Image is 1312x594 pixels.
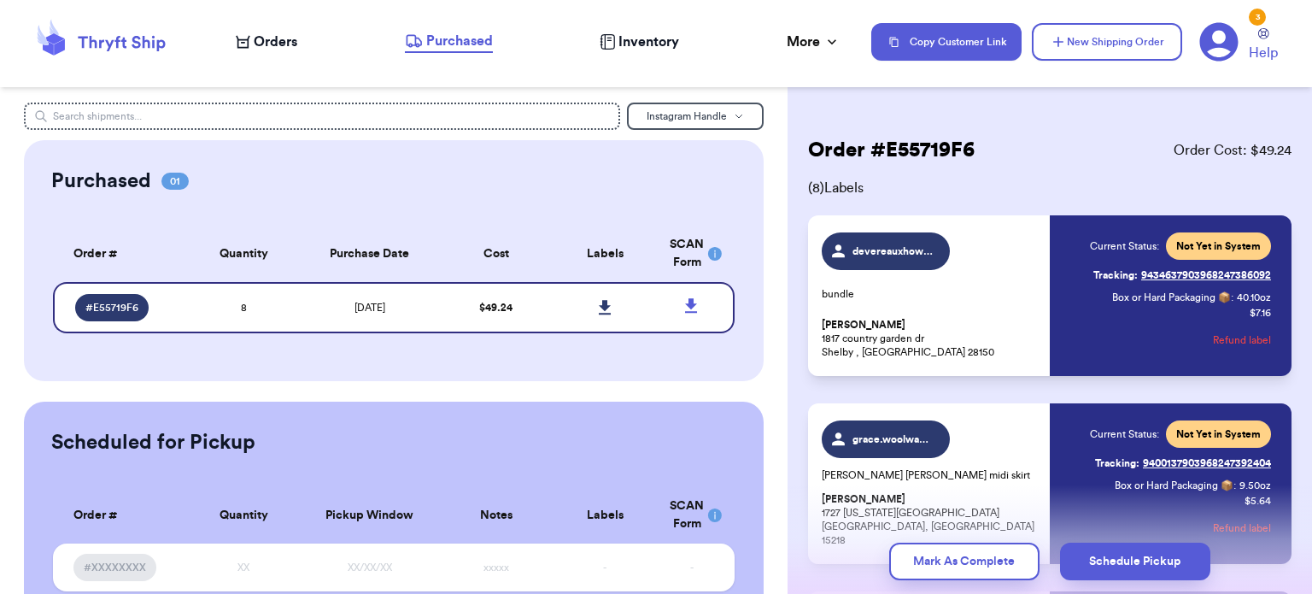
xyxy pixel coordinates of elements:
span: Orders [254,32,297,52]
a: 3 [1199,22,1239,62]
span: Box or Hard Packaging 📦 [1115,480,1233,491]
span: XX [237,562,249,573]
span: Instagram Handle [647,111,727,121]
th: Labels [550,487,659,544]
a: Help [1249,28,1278,63]
span: xxxxx [483,562,509,573]
span: [PERSON_NAME] [822,493,905,506]
span: Help [1249,43,1278,63]
span: Inventory [618,32,679,52]
span: : [1233,479,1236,492]
span: devereauxhowell [852,244,934,258]
button: Schedule Pickup [1060,543,1210,580]
span: Not Yet in System [1176,239,1261,253]
span: $ 49.24 [479,303,512,313]
span: Current Status: [1090,239,1159,253]
span: 40.10 oz [1237,291,1271,304]
span: grace.woolway_20 [852,432,934,446]
button: New Shipping Order [1032,23,1182,61]
th: Notes [442,487,551,544]
div: SCAN Form [670,497,714,533]
span: - [690,562,694,573]
span: Box or Hard Packaging 📦 [1112,292,1231,303]
a: Orders [236,32,297,52]
h2: Purchased [51,168,151,195]
a: Tracking:9434637903968247386092 [1093,262,1271,289]
th: Order # [53,226,190,282]
span: Purchased [426,31,493,51]
a: Inventory [600,32,679,52]
button: Refund label [1213,321,1271,359]
p: $ 7.16 [1250,306,1271,320]
h2: Order # E55719F6 [808,137,975,164]
p: 1727 [US_STATE][GEOGRAPHIC_DATA] [GEOGRAPHIC_DATA], [GEOGRAPHIC_DATA] 15218 [822,492,1040,547]
th: Purchase Date [298,226,442,282]
th: Pickup Window [298,487,442,544]
a: Purchased [405,31,493,53]
span: Order Cost: $ 49.24 [1174,140,1291,161]
input: Search shipments... [24,103,620,130]
button: Mark As Complete [889,543,1040,580]
span: #XXXXXXXX [84,561,146,574]
span: # E55719F6 [85,301,138,315]
p: [PERSON_NAME] [PERSON_NAME] midi skirt [822,468,1040,482]
button: Refund label [1213,509,1271,547]
h2: Scheduled for Pickup [51,429,255,456]
span: 01 [161,173,189,190]
span: : [1231,291,1233,304]
span: Current Status: [1090,427,1159,441]
span: Not Yet in System [1176,427,1261,441]
div: More [787,32,840,52]
span: Tracking: [1093,268,1138,282]
button: Copy Customer Link [871,23,1022,61]
span: [DATE] [354,303,385,313]
span: [PERSON_NAME] [822,319,905,332]
button: Instagram Handle [627,103,764,130]
span: Tracking: [1095,456,1139,470]
th: Quantity [189,226,298,282]
a: Tracking:9400137903968247392404 [1095,450,1271,477]
p: 1817 country garden dr Shelby , [GEOGRAPHIC_DATA] 28150 [822,318,1040,359]
th: Quantity [189,487,298,544]
p: bundle [822,287,1040,301]
span: ( 8 ) Labels [808,178,1291,198]
span: - [603,562,606,573]
div: 3 [1249,9,1266,26]
div: SCAN Form [670,236,714,272]
th: Order # [53,487,190,544]
p: $ 5.64 [1245,494,1271,508]
th: Labels [550,226,659,282]
span: 8 [241,303,247,313]
span: 9.50 oz [1239,479,1271,492]
span: XX/XX/XX [348,562,392,573]
th: Cost [442,226,551,282]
